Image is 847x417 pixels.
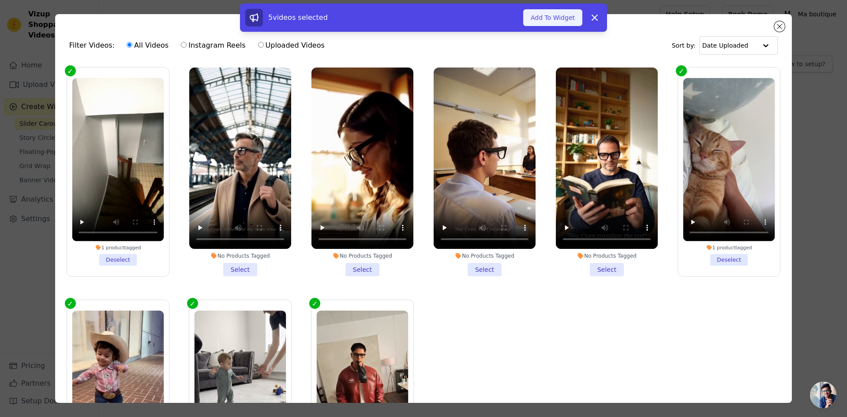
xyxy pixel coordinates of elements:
[810,382,836,408] a: Ouvrir le chat
[69,35,330,56] div: Filter Videos:
[189,252,291,259] div: No Products Tagged
[556,252,658,259] div: No Products Tagged
[72,244,164,251] div: 1 product tagged
[180,40,246,51] label: Instagram Reels
[126,40,169,51] label: All Videos
[434,252,536,259] div: No Products Tagged
[523,9,582,26] button: Add To Widget
[268,13,328,22] span: 5 videos selected
[672,36,778,55] div: Sort by:
[258,40,325,51] label: Uploaded Videos
[311,252,413,259] div: No Products Tagged
[683,244,775,251] div: 1 product tagged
